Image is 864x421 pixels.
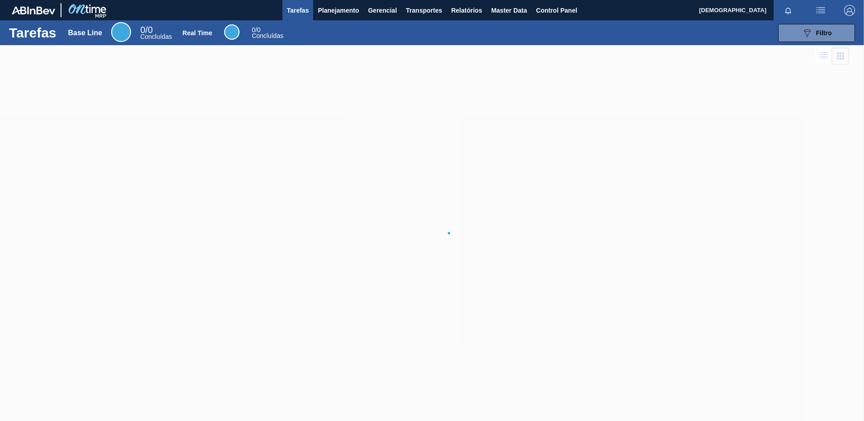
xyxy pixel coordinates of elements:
span: Planejamento [318,5,359,16]
span: Gerencial [368,5,397,16]
div: Real Time [252,27,283,39]
span: Relatórios [451,5,482,16]
span: Concluídas [252,32,283,39]
span: Control Panel [536,5,577,16]
span: 0 [140,25,145,35]
span: Master Data [491,5,527,16]
span: 0 [252,26,255,33]
img: userActions [815,5,826,16]
span: Transportes [406,5,442,16]
span: Filtro [816,29,832,37]
div: Base Line [140,26,172,40]
button: Notificações [774,4,803,17]
div: Base Line [68,29,103,37]
span: / 0 [140,25,153,35]
div: Real Time [224,24,239,40]
span: / 0 [252,26,260,33]
img: Logout [844,5,855,16]
span: Tarefas [287,5,309,16]
img: TNhmsLtSVTkK8tSr43FrP2fwEKptu5GPRR3wAAAABJRU5ErkJggg== [12,6,55,14]
span: Concluídas [140,33,172,40]
div: Base Line [111,22,131,42]
div: Real Time [183,29,212,37]
button: Filtro [778,24,855,42]
h1: Tarefas [9,28,56,38]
